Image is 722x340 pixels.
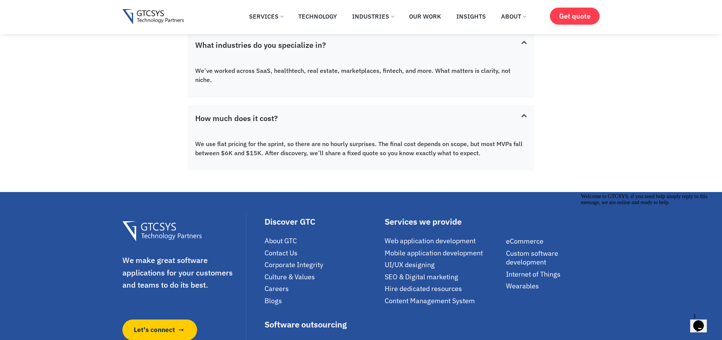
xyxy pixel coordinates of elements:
[122,9,184,25] img: Gtcsys logo
[195,66,526,84] p: We’ve worked across SaaS, healthtech, real estate, marketplaces, fintech, and more. What matters ...
[195,139,526,157] p: We use flat pricing for the sprint, so there are no hourly surprises. The final cost depends on s...
[265,272,381,281] a: Culture & Values
[385,249,483,257] span: Mobile application development
[265,249,298,257] span: Contact Us
[690,310,714,332] iframe: chat widget
[506,270,600,279] a: Internet of Things
[559,12,590,20] span: Get quote
[385,296,502,305] a: Content Management System
[265,272,315,281] span: Culture & Values
[188,58,534,97] div: What industries do you specialize in?
[578,190,714,306] iframe: chat widget
[265,236,381,245] a: About GTC
[188,105,534,132] div: How much does it cost?
[293,8,343,25] a: Technology
[265,236,297,245] span: About GTC
[385,260,435,269] span: UI/UX designing
[265,284,381,293] a: Careers
[265,217,381,226] div: Discover GTC
[243,8,289,25] a: Services
[265,249,381,257] a: Contact Us
[188,132,534,170] div: How much does it cost?
[122,254,244,291] p: We make great software applications for your customers and teams to do its best.
[506,282,539,290] span: Wearables
[3,3,130,15] span: Welcome to GTCSYS, if you need help simply reply to this message, we are online and ready to help.
[506,282,600,290] a: Wearables
[195,40,326,50] a: What industries do you specialize in?
[385,296,475,305] span: Content Management System
[265,320,385,329] div: Software outsourcing
[265,296,282,305] span: Blogs
[403,8,447,25] a: Our Work
[385,284,462,293] span: Hire dedicated resources
[265,260,381,269] a: Corporate Integrity
[346,8,399,25] a: Industries
[550,8,600,25] a: Get quote
[506,237,543,246] span: eCommerce
[385,272,502,281] a: SEO & Digital marketing
[385,236,502,245] a: Web application development
[495,8,531,25] a: About
[385,236,476,245] span: Web application development
[506,237,600,246] a: eCommerce
[385,272,458,281] span: SEO & Digital marketing
[385,284,502,293] a: Hire dedicated resources
[188,32,534,58] div: What industries do you specialize in?
[265,296,381,305] a: Blogs
[122,221,202,241] img: Gtcsys Footer Logo
[451,8,492,25] a: Insights
[385,249,502,257] a: Mobile application development
[134,325,175,335] span: Let's connect
[385,260,502,269] a: UI/UX designing
[385,217,502,226] div: Services we provide
[506,249,600,267] a: Custom software development
[265,284,289,293] span: Careers
[506,270,561,279] span: Internet of Things
[265,260,323,269] span: Corporate Integrity
[3,3,139,15] div: Welcome to GTCSYS, if you need help simply reply to this message, we are online and ready to help.
[195,113,278,123] a: How much does it cost?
